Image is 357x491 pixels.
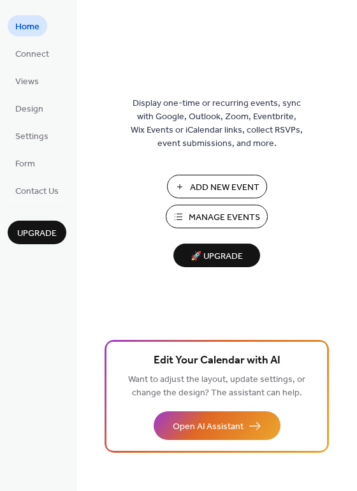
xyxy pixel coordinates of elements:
[15,48,49,61] span: Connect
[15,75,39,89] span: Views
[128,371,305,402] span: Want to adjust the layout, update settings, or change the design? The assistant can help.
[8,15,47,36] a: Home
[173,420,244,434] span: Open AI Assistant
[8,125,56,146] a: Settings
[15,20,40,34] span: Home
[167,175,267,198] button: Add New Event
[8,43,57,64] a: Connect
[8,221,66,244] button: Upgrade
[189,211,260,224] span: Manage Events
[190,181,259,194] span: Add New Event
[8,70,47,91] a: Views
[17,227,57,240] span: Upgrade
[15,185,59,198] span: Contact Us
[131,97,303,150] span: Display one-time or recurring events, sync with Google, Outlook, Zoom, Eventbrite, Wix Events or ...
[154,411,280,440] button: Open AI Assistant
[181,248,252,265] span: 🚀 Upgrade
[8,152,43,173] a: Form
[173,244,260,267] button: 🚀 Upgrade
[166,205,268,228] button: Manage Events
[15,103,43,116] span: Design
[15,130,48,143] span: Settings
[8,180,66,201] a: Contact Us
[154,352,280,370] span: Edit Your Calendar with AI
[8,98,51,119] a: Design
[15,158,35,171] span: Form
